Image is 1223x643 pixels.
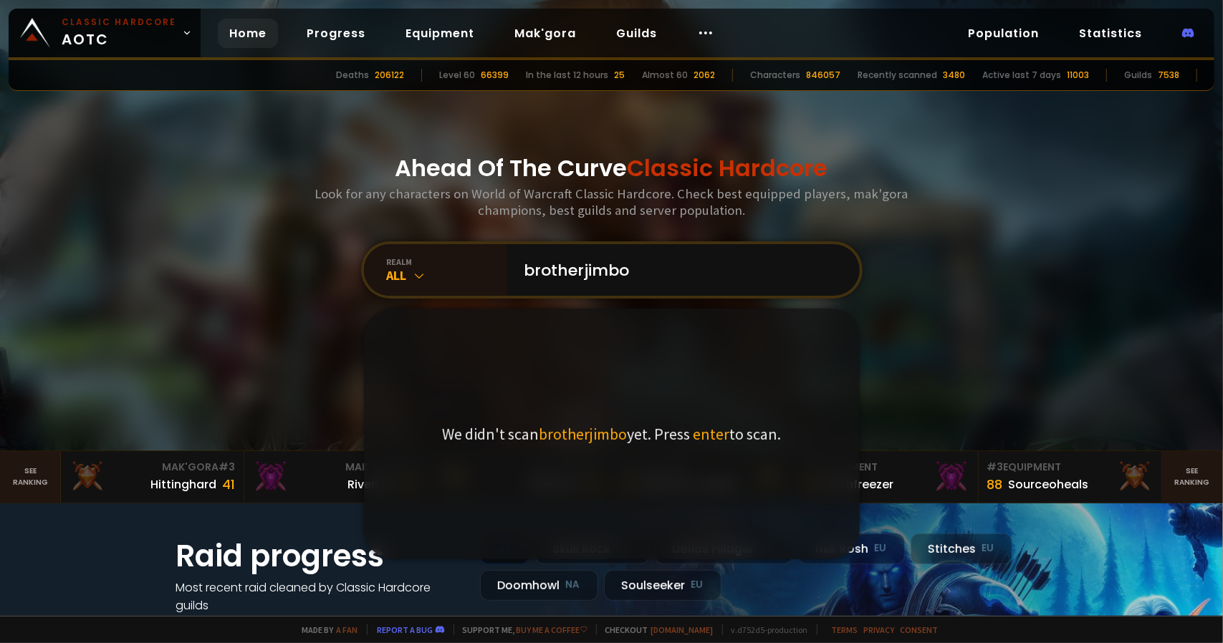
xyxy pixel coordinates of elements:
[651,624,714,635] a: [DOMAIN_NAME]
[875,541,887,556] small: EU
[566,578,580,592] small: NA
[825,475,894,493] div: Notafreezer
[395,151,828,185] h1: Ahead Of The Curve
[1124,69,1152,82] div: Guilds
[1067,69,1089,82] div: 11003
[943,69,965,82] div: 3480
[394,19,486,48] a: Equipment
[987,460,1153,475] div: Equipment
[864,624,895,635] a: Privacy
[722,624,808,635] span: v. d752d5 - production
[481,69,509,82] div: 66399
[628,152,828,184] span: Classic Hardcore
[9,9,201,57] a: Classic HardcoreAOTC
[517,624,587,635] a: Buy me a coffee
[982,69,1061,82] div: Active last 7 days
[911,533,1012,564] div: Stitches
[337,624,358,635] a: a fan
[605,19,668,48] a: Guilds
[219,460,235,474] span: # 3
[294,624,358,635] span: Made by
[347,475,393,493] div: Rivench
[987,460,1004,474] span: # 3
[979,451,1162,503] a: #3Equipment88Sourceoheals
[176,533,463,579] h1: Raid progress
[956,19,1050,48] a: Population
[69,460,235,475] div: Mak'Gora
[596,624,714,635] span: Checkout
[310,185,914,218] h3: Look for any characters on World of Warcraft Classic Hardcore. Check best equipped players, mak'g...
[804,460,969,475] div: Equipment
[750,69,800,82] div: Characters
[378,624,433,635] a: Report a bug
[858,69,937,82] div: Recently scanned
[62,16,176,29] small: Classic Hardcore
[295,19,377,48] a: Progress
[480,570,598,601] div: Doomhowl
[901,624,939,635] a: Consent
[62,16,176,50] span: AOTC
[795,451,979,503] a: #2Equipment88Notafreezer
[526,69,608,82] div: In the last 12 hours
[642,69,688,82] div: Almost 60
[1068,19,1154,48] a: Statistics
[336,69,369,82] div: Deaths
[987,475,1003,494] div: 88
[387,256,507,267] div: realm
[832,624,858,635] a: Terms
[1009,475,1089,493] div: Sourceoheals
[375,69,404,82] div: 206122
[1158,69,1179,82] div: 7538
[244,451,428,503] a: Mak'Gora#2Rivench100
[61,451,244,503] a: Mak'Gora#3Hittinghard41
[454,624,587,635] span: Support me,
[806,69,840,82] div: 846057
[176,579,463,614] h4: Most recent raid cleaned by Classic Hardcore guilds
[218,19,278,48] a: Home
[442,424,781,444] p: We didn't scan yet. Press to scan.
[150,475,216,493] div: Hittinghard
[439,69,475,82] div: Level 60
[614,69,625,82] div: 25
[982,541,994,556] small: EU
[1162,451,1223,503] a: Seeranking
[516,244,843,296] input: Search a character...
[539,424,627,444] span: brotherjimbo
[176,615,269,632] a: See all progress
[503,19,587,48] a: Mak'gora
[693,424,729,444] span: enter
[691,578,704,592] small: EU
[694,69,715,82] div: 2062
[604,570,721,601] div: Soulseeker
[253,460,418,475] div: Mak'Gora
[387,267,507,284] div: All
[222,475,235,494] div: 41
